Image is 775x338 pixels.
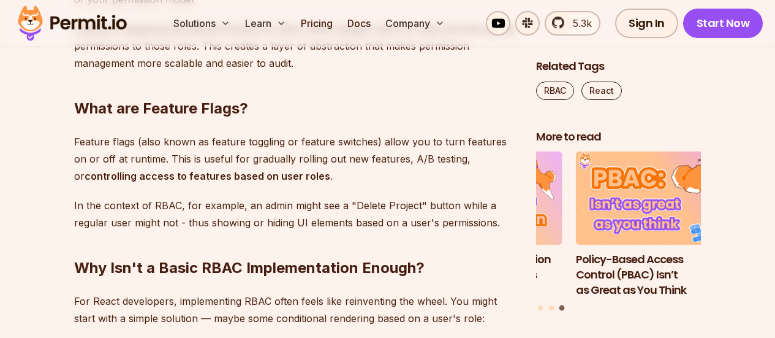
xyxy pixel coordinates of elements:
a: Pricing [296,11,338,36]
img: Policy-Based Access Control (PBAC) Isn’t as Great as You Think [576,152,741,245]
strong: controlling access to features based on user roles [85,170,330,182]
span: 5.3k [565,16,592,31]
button: Company [380,11,450,36]
h2: Why Isn't a Basic RBAC Implementation Enough? [74,209,516,278]
a: Docs [342,11,376,36]
a: Policy-Based Access Control (PBAC) Isn’t as Great as You ThinkPolicy-Based Access Control (PBAC) ... [576,152,741,298]
button: Go to slide 1 [538,305,543,310]
button: Go to slide 3 [559,305,565,311]
h2: What are Feature Flags? [74,50,516,118]
button: Solutions [168,11,235,36]
li: 2 of 3 [397,152,562,298]
p: Feature flags (also known as feature toggling or feature switches) allow you to turn features on ... [74,133,516,185]
h2: Related Tags [536,59,701,74]
a: Start Now [683,9,763,38]
a: RBAC [536,82,574,100]
div: Posts [536,152,701,313]
h2: More to read [536,129,701,145]
a: Sign In [615,9,678,38]
li: 3 of 3 [576,152,741,298]
button: Learn [240,11,291,36]
h3: Implementing Authentication and Authorization in Next.js [397,252,562,283]
a: 5.3k [545,11,600,36]
h3: Policy-Based Access Control (PBAC) Isn’t as Great as You Think [576,252,741,298]
img: Implementing Authentication and Authorization in Next.js [397,152,562,245]
img: Permit logo [12,2,132,44]
p: In the context of RBAC, for example, an admin might see a "Delete Project" button while a regular... [74,197,516,231]
p: For React developers, implementing RBAC often feels like reinventing the wheel. You might start w... [74,293,516,327]
button: Go to slide 2 [549,305,554,310]
a: React [581,82,622,100]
